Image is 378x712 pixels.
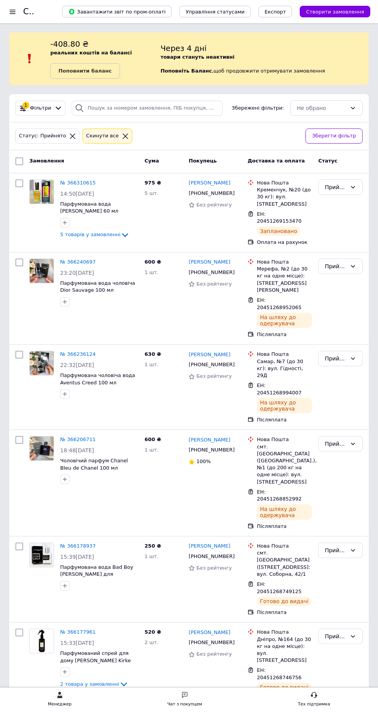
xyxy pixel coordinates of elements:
span: 520 ₴ [145,629,161,635]
span: 1 шт. [145,447,159,453]
span: 1 шт. [145,269,159,275]
div: Готово до видачі [257,683,312,692]
span: Замовлення [29,158,64,164]
a: [PERSON_NAME] [189,436,230,444]
span: 14:50[DATE] [60,191,94,197]
input: Пошук за номером замовлення, ПІБ покупця, номером телефону, Email, номером накладної [72,101,223,116]
a: Поповнити баланс [50,63,120,79]
span: Без рейтингу [196,281,232,287]
div: Прийнято [325,546,347,555]
span: 22:32[DATE] [60,362,94,368]
div: Не обрано [297,104,347,112]
div: Нова Пошта [257,259,312,266]
div: Нова Пошта [257,629,312,636]
div: Тех підтримка [298,700,330,708]
a: № 366240697 [60,259,96,265]
div: Прийнято [325,354,347,363]
div: Статус: Прийнято [17,132,67,140]
span: 600 ₴ [145,436,161,442]
div: [PHONE_NUMBER] [187,188,235,198]
span: Статус [318,158,337,164]
img: Фото товару [30,629,54,653]
span: Покупець [189,158,217,164]
a: Парфумована вода [PERSON_NAME] 60 мл [60,201,118,214]
span: Експорт [265,9,286,15]
span: 5 шт. [145,190,159,196]
a: Фото товару [29,179,54,204]
div: 1 [22,102,29,109]
div: На шляху до одержувача [257,504,312,520]
div: Прийнято [325,262,347,271]
img: :exclamation: [24,53,35,64]
a: Парфумована чоловіча вода Aventus Creed 100 мл [60,372,135,386]
div: Післяплата [257,523,312,530]
div: Післяплата [257,609,312,616]
div: [PHONE_NUMBER] [187,360,235,370]
div: Самар, №7 (до 30 кг): вул. Гідності, 29Д [257,358,312,379]
a: [PERSON_NAME] [189,179,230,187]
span: 100% [196,458,211,464]
div: [PHONE_NUMBER] [187,267,235,277]
div: Нова Пошта [257,436,312,443]
a: [PERSON_NAME] [189,351,230,359]
button: Експорт [258,6,292,17]
div: На шляху до одержувача [257,313,312,328]
div: Нова Пошта [257,543,312,550]
button: Завантажити звіт по пром-оплаті [62,6,172,17]
div: Мерефа, №2 (до 30 кг на одне місце): [STREET_ADDRESS][PERSON_NAME] [257,266,312,294]
span: 1 шт. [145,362,159,367]
a: 5 товарів у замовленні [60,232,130,237]
div: Кременчук, №20 (до 30 кг): вул. [STREET_ADDRESS] [257,186,312,208]
span: 250 ₴ [145,543,161,549]
span: 5 товарів у замовленні [60,232,120,238]
a: № 366177961 [60,629,96,635]
a: [PERSON_NAME] [189,629,230,636]
a: Фото товару [29,629,54,653]
button: Створити замовлення [300,6,370,17]
div: Нова Пошта [257,179,312,186]
a: [PERSON_NAME] [189,543,230,550]
a: 2 товара у замовленні [60,681,128,687]
img: Фото товару [30,543,54,567]
span: ЕН: 20451268746756 [257,667,302,680]
h1: Список замовлень [23,7,101,16]
span: ЕН: 20451268749125 [257,581,302,594]
div: Дніпро, №164 (до 30 кг на одне місце): вул. [STREET_ADDRESS] [257,636,312,664]
div: Оплата на рахунок [257,239,312,246]
div: Заплановано [257,227,300,236]
div: Готово до видачі [257,597,312,606]
span: Фільтри [30,105,51,112]
div: Післяплата [257,331,312,338]
span: 630 ₴ [145,351,161,357]
div: Чат з покупцем [167,700,202,708]
span: 2 шт. [145,639,159,645]
b: Поповнити баланс [58,68,111,74]
div: Cкинути все [84,132,120,140]
span: Чоловічий парфум Chanel Bleu de Chanel 100 мл [60,458,128,471]
div: Прийнято [325,440,347,448]
div: смт. [GEOGRAPHIC_DATA] ([GEOGRAPHIC_DATA].), №1 (до 200 кг на одне місце): вул. [STREET_ADDRESS] [257,443,312,485]
div: Прийнято [325,632,347,641]
span: Створити замовлення [306,9,364,15]
a: Парфумована вода Bad Boy [PERSON_NAME] для чоловіків 58 мл [60,564,133,584]
span: ЕН: 20451268952065 [257,297,302,310]
a: [PERSON_NAME] [189,259,230,266]
img: Фото товару [30,180,54,204]
span: 600 ₴ [145,259,161,265]
span: 18:48[DATE] [60,447,94,453]
span: 2 товара у замовленні [60,681,119,687]
span: Завантажити звіт по пром-оплаті [68,8,165,15]
div: [PHONE_NUMBER] [187,638,235,648]
span: Зберегти фільтр [312,132,356,140]
img: Фото товару [30,351,54,375]
a: № 366178937 [60,543,96,549]
a: № 366206711 [60,436,96,442]
span: Парфумована вода чоловіча Dior Sauvage 100 мл [60,280,135,293]
span: -408.80 ₴ [50,39,88,49]
div: [PHONE_NUMBER] [187,445,235,455]
div: Прийнято [325,183,347,191]
div: [PHONE_NUMBER] [187,551,235,561]
img: Фото товару [30,436,54,460]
